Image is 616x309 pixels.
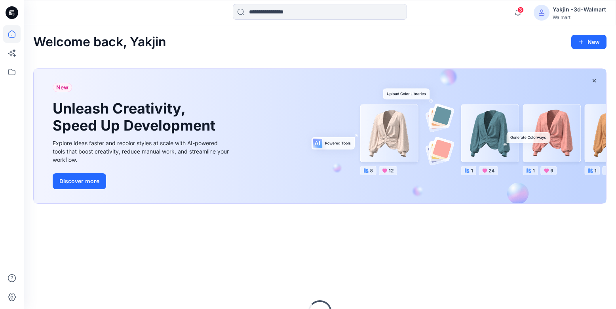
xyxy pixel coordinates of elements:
[33,35,166,49] h2: Welcome back, Yakjin
[53,173,106,189] button: Discover more
[553,14,606,20] div: Walmart
[53,139,231,164] div: Explore ideas faster and recolor styles at scale with AI-powered tools that boost creativity, red...
[517,7,524,13] span: 3
[571,35,606,49] button: New
[553,5,606,14] div: Yakjin -3d-Walmart
[56,83,68,92] span: New
[53,173,231,189] a: Discover more
[538,9,545,16] svg: avatar
[53,100,219,134] h1: Unleash Creativity, Speed Up Development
